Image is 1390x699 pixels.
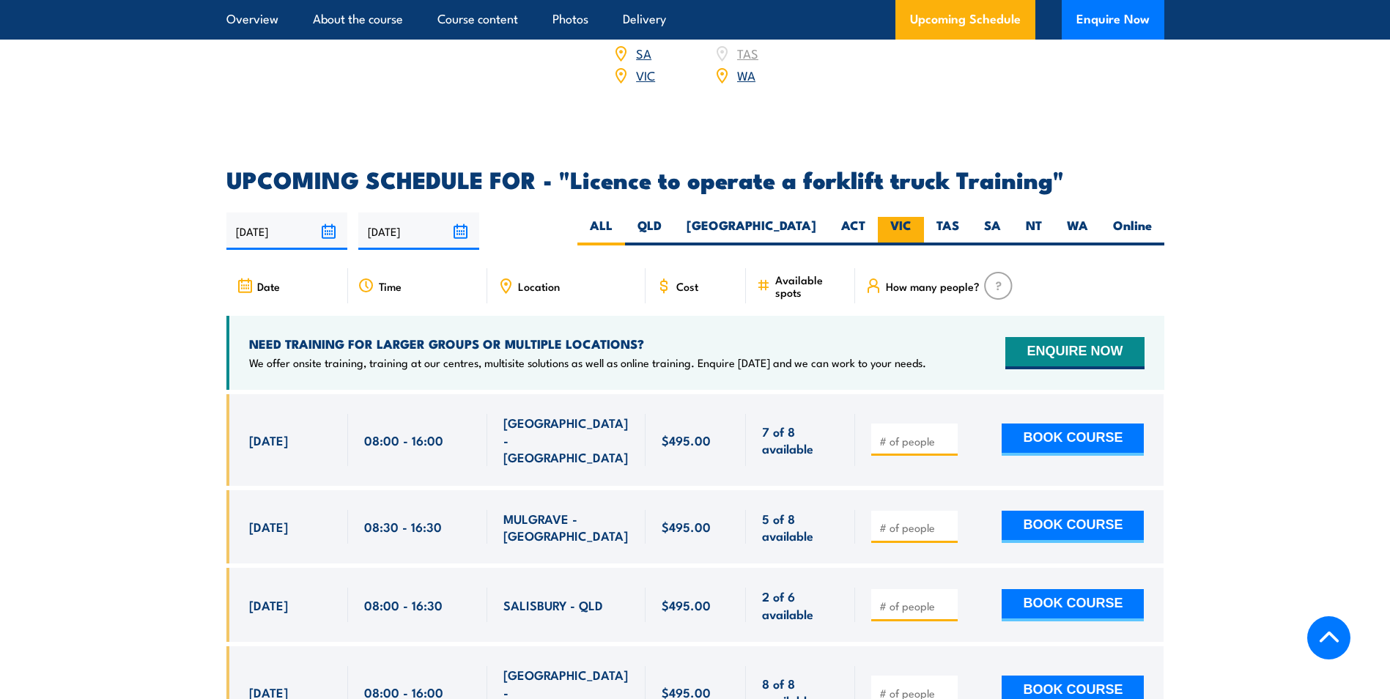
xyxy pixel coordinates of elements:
h4: NEED TRAINING FOR LARGER GROUPS OR MULTIPLE LOCATIONS? [249,336,926,352]
label: QLD [625,217,674,245]
label: ALL [577,217,625,245]
span: [DATE] [249,432,288,448]
span: 7 of 8 available [762,423,839,457]
span: $495.00 [662,518,711,535]
span: How many people? [886,280,980,292]
label: ACT [829,217,878,245]
input: To date [358,212,479,250]
span: Cost [676,280,698,292]
span: 5 of 8 available [762,510,839,544]
a: VIC [636,66,655,84]
input: From date [226,212,347,250]
span: [DATE] [249,518,288,535]
span: 08:00 - 16:30 [364,596,443,613]
a: SA [636,44,651,62]
span: [DATE] [249,596,288,613]
span: Date [257,280,280,292]
input: # of people [879,434,953,448]
label: SA [972,217,1013,245]
p: We offer onsite training, training at our centres, multisite solutions as well as online training... [249,355,926,370]
span: $495.00 [662,596,711,613]
span: MULGRAVE - [GEOGRAPHIC_DATA] [503,510,629,544]
label: TAS [924,217,972,245]
button: BOOK COURSE [1002,589,1144,621]
span: $495.00 [662,432,711,448]
label: WA [1054,217,1101,245]
label: [GEOGRAPHIC_DATA] [674,217,829,245]
span: 08:00 - 16:00 [364,432,443,448]
input: # of people [879,520,953,535]
label: Online [1101,217,1164,245]
button: BOOK COURSE [1002,511,1144,543]
span: [GEOGRAPHIC_DATA] - [GEOGRAPHIC_DATA] [503,414,629,465]
input: # of people [879,599,953,613]
span: 08:30 - 16:30 [364,518,442,535]
a: WA [737,66,755,84]
span: Available spots [775,273,845,298]
span: Location [518,280,560,292]
span: 2 of 6 available [762,588,839,622]
button: ENQUIRE NOW [1005,337,1144,369]
label: NT [1013,217,1054,245]
h2: UPCOMING SCHEDULE FOR - "Licence to operate a forklift truck Training" [226,169,1164,189]
button: BOOK COURSE [1002,424,1144,456]
label: VIC [878,217,924,245]
span: Time [379,280,402,292]
span: SALISBURY - QLD [503,596,603,613]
